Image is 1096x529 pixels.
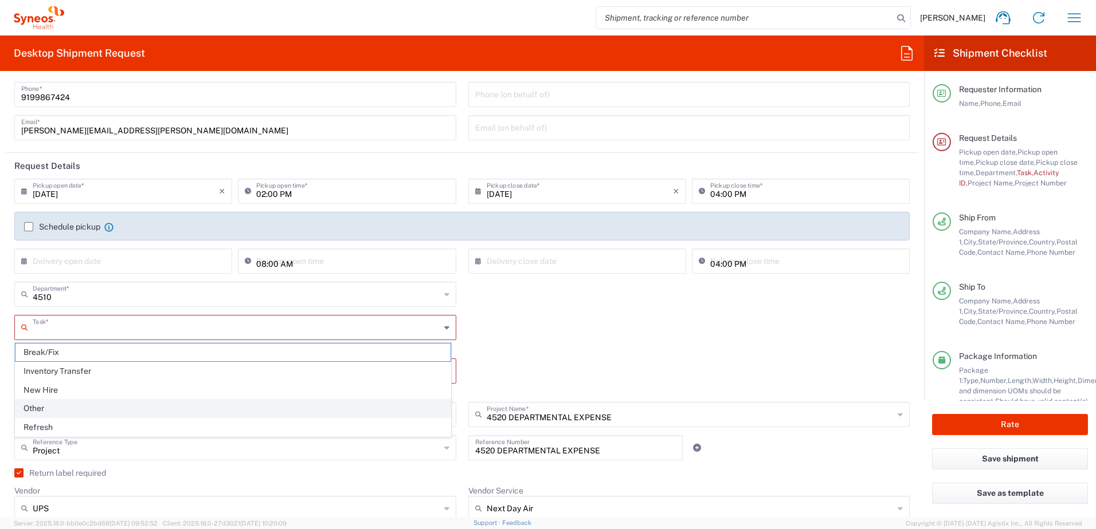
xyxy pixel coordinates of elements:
[959,213,996,222] span: Ship From
[978,307,1029,315] span: State/Province,
[959,297,1013,305] span: Company Name,
[15,381,451,399] span: New Hire
[959,99,980,108] span: Name,
[14,160,80,172] h2: Request Details
[1029,307,1056,315] span: Country,
[15,362,451,380] span: Inventory Transfer
[1029,238,1056,246] span: Country,
[689,440,705,456] a: Add Reference
[14,46,145,60] h2: Desktop Shipment Request
[24,222,100,231] label: Schedule pickup
[959,227,1013,236] span: Company Name,
[15,400,451,417] span: Other
[240,520,287,527] span: [DATE] 10:20:09
[14,340,456,350] div: This field is required
[502,519,531,526] a: Feedback
[977,317,1027,326] span: Contact Name,
[959,148,1017,156] span: Pickup open date,
[968,179,1015,187] span: Project Name,
[219,182,225,200] i: ×
[596,7,893,29] input: Shipment, tracking or reference number
[673,182,679,200] i: ×
[959,366,988,385] span: Package 1:
[934,46,1047,60] h2: Shipment Checklist
[964,307,978,315] span: City,
[920,13,985,23] span: [PERSON_NAME]
[932,483,1088,504] button: Save as template
[15,344,451,361] span: Break/Fix
[15,419,451,436] span: Refresh
[14,520,158,527] span: Server: 2025.18.0-bb0e0c2bd68
[14,468,106,477] label: Return label required
[932,448,1088,469] button: Save shipment
[980,99,1003,108] span: Phone,
[963,376,980,385] span: Type,
[1027,248,1075,256] span: Phone Number
[959,133,1017,143] span: Request Details
[1015,179,1067,187] span: Project Number
[964,238,978,246] span: City,
[995,397,1088,405] span: Should have valid content(s)
[1032,376,1054,385] span: Width,
[1017,168,1034,177] span: Task,
[976,168,1017,177] span: Department,
[473,519,502,526] a: Support
[1054,376,1078,385] span: Height,
[1003,99,1021,108] span: Email
[976,158,1036,167] span: Pickup close date,
[468,485,523,496] label: Vendor Service
[1008,376,1032,385] span: Length,
[932,414,1088,435] button: Rate
[14,485,40,496] label: Vendor
[959,282,985,291] span: Ship To
[959,352,1037,361] span: Package Information
[959,85,1042,94] span: Requester Information
[978,238,1029,246] span: State/Province,
[980,376,1008,385] span: Number,
[109,520,158,527] span: [DATE] 09:52:52
[977,248,1027,256] span: Contact Name,
[163,520,287,527] span: Client: 2025.18.0-27d3021
[906,518,1082,528] span: Copyright © [DATE]-[DATE] Agistix Inc., All Rights Reserved
[1027,317,1075,326] span: Phone Number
